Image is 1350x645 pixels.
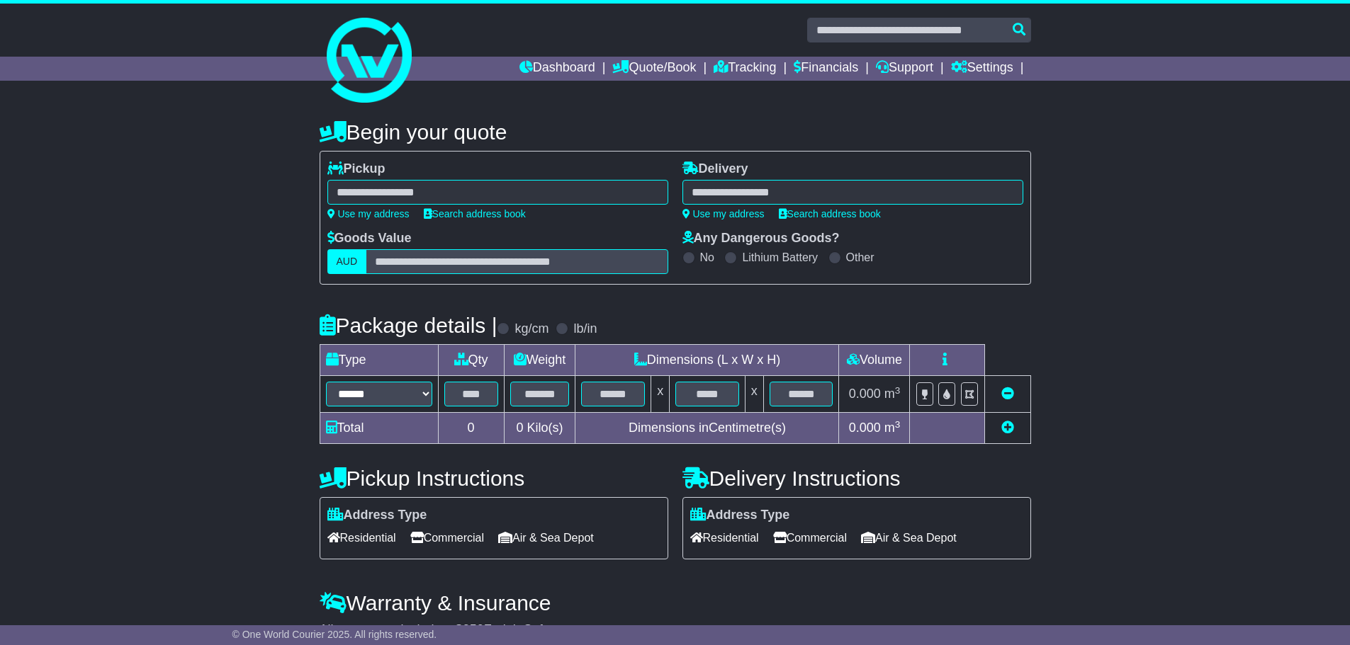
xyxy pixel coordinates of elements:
label: kg/cm [514,321,549,337]
a: Dashboard [519,57,595,81]
td: Qty [438,345,504,376]
a: Use my address [327,208,410,219]
a: Financials [794,57,858,81]
td: x [651,376,670,413]
td: Type [320,345,438,376]
td: x [745,376,763,413]
sup: 3 [895,385,901,396]
span: Residential [327,527,396,549]
span: Residential [690,527,759,549]
span: m [884,421,901,435]
span: Air & Sea Depot [498,527,594,549]
td: 0 [438,413,504,444]
h4: Pickup Instructions [320,467,668,490]
span: Commercial [773,527,847,549]
span: 0.000 [849,387,881,401]
td: Dimensions in Centimetre(s) [575,413,839,444]
span: Air & Sea Depot [861,527,957,549]
label: No [700,251,714,264]
label: lb/in [573,321,597,337]
span: 0.000 [849,421,881,435]
label: Address Type [327,508,427,523]
label: Any Dangerous Goods? [682,231,840,246]
label: Pickup [327,161,386,177]
td: Kilo(s) [504,413,575,444]
span: 250 [463,622,484,637]
td: Weight [504,345,575,376]
h4: Package details | [320,314,497,337]
label: AUD [327,249,367,274]
a: Search address book [779,208,881,219]
td: Dimensions (L x W x H) [575,345,839,376]
a: Use my address [682,208,765,219]
a: Settings [951,57,1013,81]
a: Tracking [714,57,776,81]
sup: 3 [895,419,901,430]
h4: Warranty & Insurance [320,591,1031,615]
label: Lithium Battery [742,251,818,264]
h4: Delivery Instructions [682,467,1031,490]
label: Delivery [682,161,748,177]
span: 0 [516,421,523,435]
label: Goods Value [327,231,412,246]
label: Other [846,251,874,264]
td: Total [320,413,438,444]
a: Search address book [424,208,526,219]
a: Remove this item [1001,387,1014,401]
span: Commercial [410,527,484,549]
span: m [884,387,901,401]
a: Quote/Book [612,57,696,81]
div: All our quotes include a $ FreightSafe warranty. [320,622,1031,638]
span: © One World Courier 2025. All rights reserved. [232,629,437,640]
td: Volume [839,345,910,376]
h4: Begin your quote [320,120,1031,144]
a: Support [876,57,933,81]
label: Address Type [690,508,790,523]
a: Add new item [1001,421,1014,435]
